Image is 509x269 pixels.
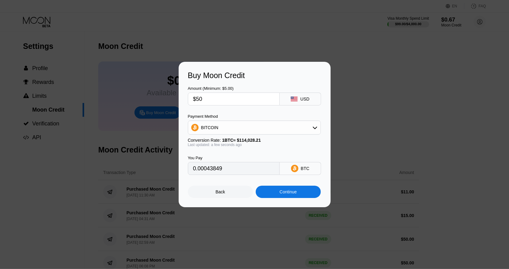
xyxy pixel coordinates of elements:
div: Back [188,186,253,198]
div: Back [216,189,225,194]
input: $0.00 [193,93,274,105]
div: Last updated: a few seconds ago [188,143,321,147]
div: Continue [280,189,297,194]
div: BTC [301,166,309,171]
div: BITCOIN [188,121,321,134]
span: 1 BTC ≈ $114,028.21 [222,138,261,143]
div: Amount (Minimum: $5.00) [188,86,280,91]
div: USD [300,97,309,101]
div: Payment Method [188,114,321,119]
div: Buy Moon Credit [188,71,321,80]
div: Conversion Rate: [188,138,321,143]
div: BITCOIN [201,125,219,130]
div: You Pay [188,156,280,160]
div: Continue [256,186,321,198]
